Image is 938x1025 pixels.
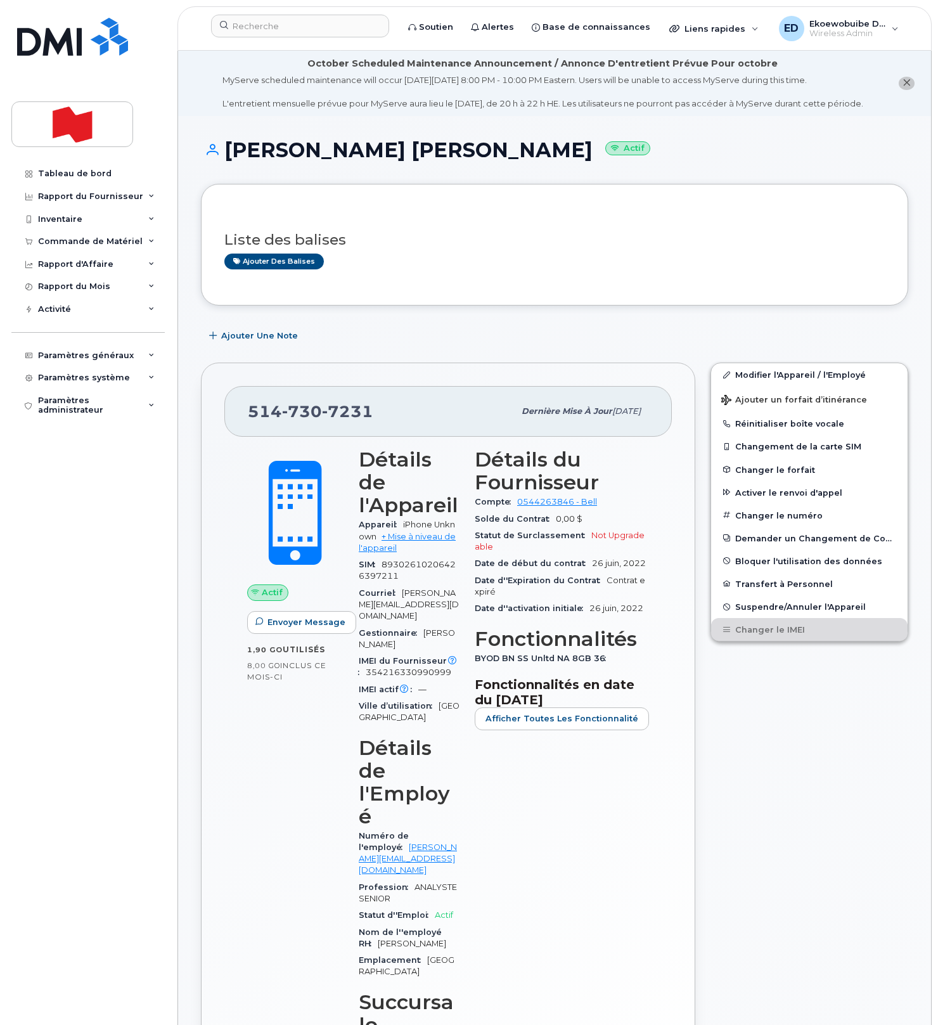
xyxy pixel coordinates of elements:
h3: Détails du Fournisseur [475,448,649,494]
span: Activer le renvoi d'appel [735,487,842,497]
span: Date d''activation initiale [475,603,589,613]
h3: Liste des balises [224,232,885,248]
a: Modifier l'Appareil / l'Employé [711,363,908,386]
h3: Fonctionnalités [475,628,649,650]
h3: Détails de l'Employé [359,737,459,828]
span: Statut de Surclassement [475,531,591,540]
span: [PERSON_NAME][EMAIL_ADDRESS][DOMAIN_NAME] [359,588,459,621]
button: Réinitialiser boîte vocale [711,412,908,435]
button: Activer le renvoi d'appel [711,481,908,504]
span: SIM [359,560,382,569]
span: 26 juin, 2022 [592,558,646,568]
span: Envoyer Message [267,616,345,628]
span: Courriel [359,588,402,598]
span: Appareil [359,520,403,529]
span: Date d''Expiration du Contrat [475,576,607,585]
span: Compte [475,497,517,506]
button: close notification [899,77,915,90]
button: Changer le IMEI [711,618,908,641]
span: Actif [435,910,453,920]
button: Envoyer Message [247,611,356,634]
span: 0,00 $ [556,514,582,524]
span: utilisés [283,645,325,654]
div: MyServe scheduled maintenance will occur [DATE][DATE] 8:00 PM - 10:00 PM Eastern. Users will be u... [222,74,863,110]
h1: [PERSON_NAME] [PERSON_NAME] [201,139,908,161]
span: Actif [262,586,283,598]
span: Changer le forfait [735,465,815,474]
span: Dernière mise à jour [522,406,612,416]
span: [PERSON_NAME] [359,628,455,649]
span: [DATE] [612,406,641,416]
span: 1,90 Go [247,645,283,654]
span: Ajouter une Note [221,330,298,342]
h3: Fonctionnalités en date du [DATE] [475,677,649,707]
button: Changement de la carte SIM [711,435,908,458]
span: 514 [248,402,373,421]
button: Changer le forfait [711,458,908,481]
button: Bloquer l'utilisation des données [711,550,908,572]
span: Afficher Toutes les Fonctionnalité [485,712,638,725]
button: Transfert à Personnel [711,572,908,595]
span: Ajouter un forfait d’itinérance [721,395,867,407]
span: 730 [282,402,322,421]
small: Actif [605,141,650,156]
span: inclus ce mois-ci [247,661,326,681]
span: Numéro de l'employé [359,831,409,852]
button: Suspendre/Annuler l'Appareil [711,595,908,618]
a: 0544263846 - Bell [517,497,597,506]
h3: Détails de l'Appareil [359,448,459,517]
div: October Scheduled Maintenance Announcement / Annonce D'entretient Prévue Pour octobre [307,57,778,70]
a: + Mise à niveau de l'appareil [359,532,456,553]
button: Ajouter une Note [201,325,309,347]
span: IMEI actif [359,685,418,694]
span: iPhone Unknown [359,520,455,541]
span: Solde du Contrat [475,514,556,524]
span: Profession [359,882,414,892]
span: [PERSON_NAME] [378,939,446,948]
span: 89302610206426397211 [359,560,456,581]
span: — [418,685,427,694]
span: Nom de l''employé RH [359,927,442,948]
span: Statut d''Emploi [359,910,435,920]
span: ANALYSTE SENIOR [359,882,457,903]
span: Emplacement [359,955,427,965]
span: 7231 [322,402,373,421]
span: 354216330990999 [366,667,451,677]
span: 8,00 Go [247,661,280,670]
button: Afficher Toutes les Fonctionnalité [475,707,649,730]
a: [PERSON_NAME][EMAIL_ADDRESS][DOMAIN_NAME] [359,842,457,875]
span: Date de début du contrat [475,558,592,568]
span: Ville d’utilisation [359,701,439,711]
button: Ajouter un forfait d’itinérance [711,386,908,412]
a: Ajouter des balises [224,254,324,269]
span: Suspendre/Annuler l'Appareil [735,602,866,612]
span: IMEI du Fournisseur [359,656,459,677]
span: Gestionnaire [359,628,423,638]
button: Demander un Changement de Compte [711,527,908,550]
span: BYOD BN SS Unltd NA 8GB 36 [475,654,612,663]
button: Changer le numéro [711,504,908,527]
span: 26 juin, 2022 [589,603,643,613]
